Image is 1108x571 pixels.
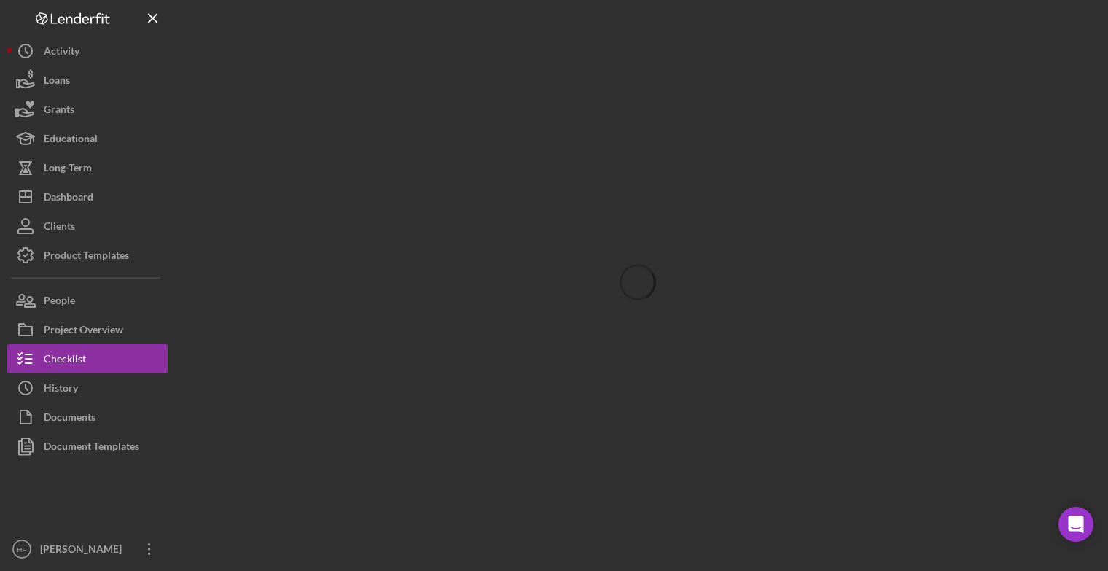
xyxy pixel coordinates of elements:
button: Educational [7,124,168,153]
button: HF[PERSON_NAME] [7,535,168,564]
div: Loans [44,66,70,98]
div: Documents [44,403,95,435]
div: Project Overview [44,315,123,348]
button: Dashboard [7,182,168,211]
button: Documents [7,403,168,432]
div: Checklist [44,344,86,377]
div: Activity [44,36,79,69]
button: Project Overview [7,315,168,344]
button: Activity [7,36,168,66]
button: Checklist [7,344,168,373]
button: Document Templates [7,432,168,461]
button: Product Templates [7,241,168,270]
button: People [7,286,168,315]
div: Grants [44,95,74,128]
div: Clients [44,211,75,244]
div: [PERSON_NAME] [36,535,131,567]
div: Open Intercom Messenger [1058,507,1093,542]
div: People [44,286,75,319]
div: Educational [44,124,98,157]
button: Loans [7,66,168,95]
div: History [44,373,78,406]
text: HF [17,545,27,553]
div: Product Templates [44,241,129,273]
button: History [7,373,168,403]
div: Dashboard [44,182,93,215]
div: Document Templates [44,432,139,465]
button: Long-Term [7,153,168,182]
div: Long-Term [44,153,92,186]
button: Clients [7,211,168,241]
button: Grants [7,95,168,124]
